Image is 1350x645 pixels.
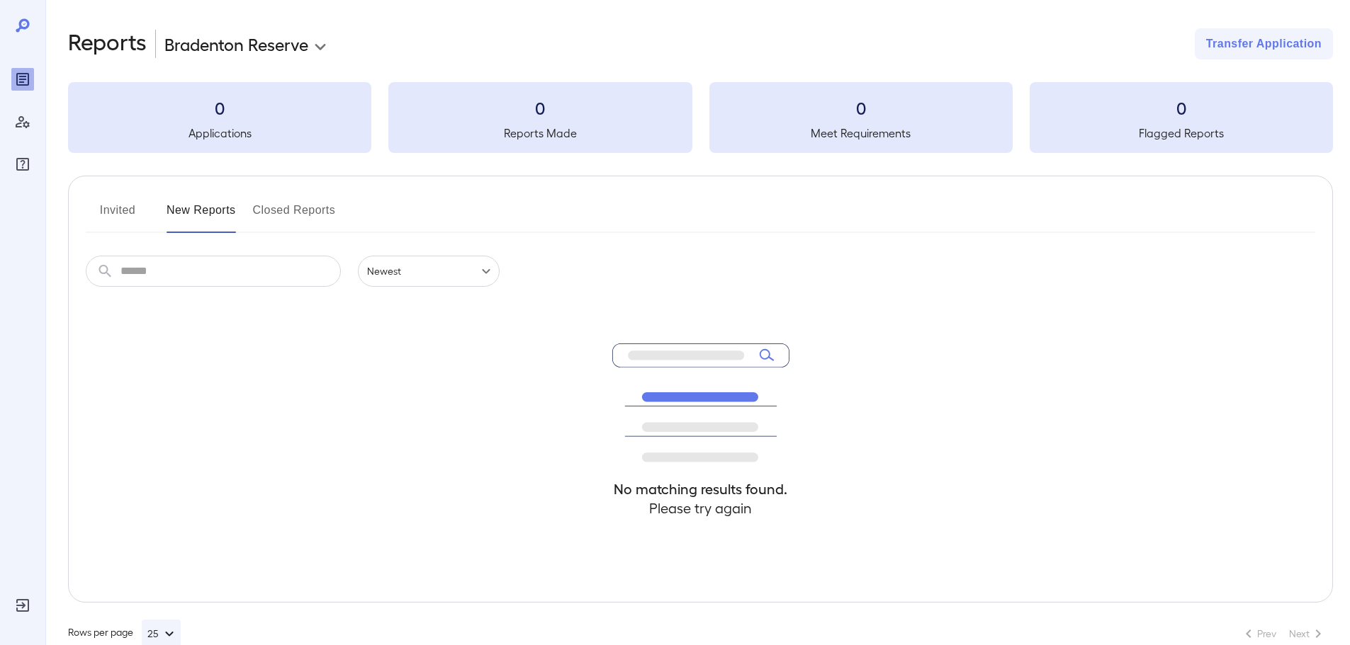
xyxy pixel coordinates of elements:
div: Manage Users [11,110,34,133]
h2: Reports [68,28,147,59]
summary: 0Applications0Reports Made0Meet Requirements0Flagged Reports [68,82,1333,153]
h3: 0 [1030,96,1333,119]
h4: No matching results found. [612,479,789,498]
div: Reports [11,68,34,91]
button: Invited [86,199,150,233]
button: Closed Reports [253,199,336,233]
h5: Flagged Reports [1030,125,1333,142]
h3: 0 [388,96,692,119]
nav: pagination navigation [1234,622,1333,645]
button: Transfer Application [1195,28,1333,59]
h5: Reports Made [388,125,692,142]
h5: Meet Requirements [709,125,1013,142]
button: New Reports [167,199,236,233]
div: Log Out [11,594,34,617]
div: Newest [358,256,500,287]
h5: Applications [68,125,371,142]
h3: 0 [68,96,371,119]
div: FAQ [11,153,34,176]
h3: 0 [709,96,1013,119]
p: Bradenton Reserve [164,33,308,55]
h4: Please try again [612,498,789,518]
